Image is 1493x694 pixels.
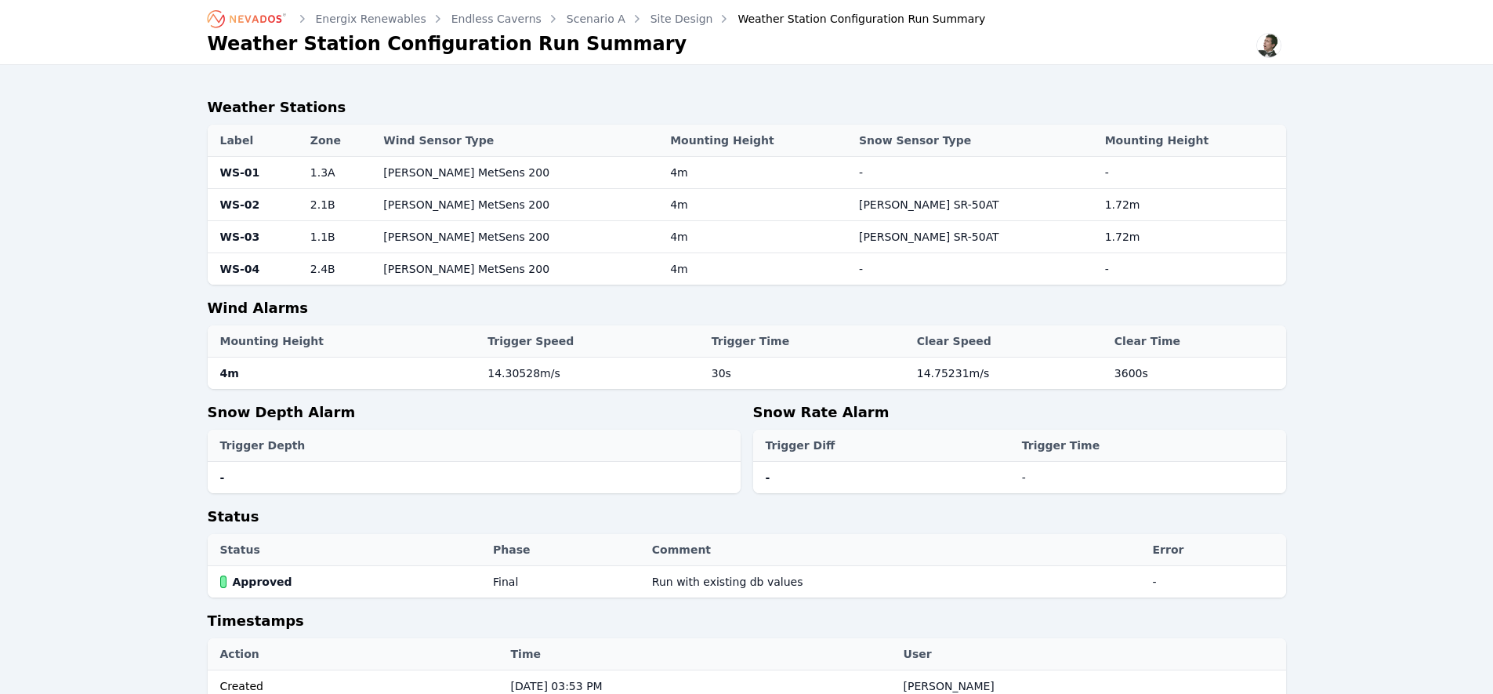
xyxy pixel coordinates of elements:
th: Zone [303,125,376,157]
td: 1.72m [1097,189,1286,221]
th: Clear Speed [909,325,1107,358]
h1: Weather Station Configuration Run Summary [208,31,687,56]
th: Status [208,534,486,566]
td: 4m [208,358,480,390]
td: - [851,253,1097,285]
td: 14.30528m/s [480,358,703,390]
th: Mounting Height [208,325,480,358]
td: 1.72m [1097,221,1286,253]
span: Approved [233,574,292,590]
th: Wind Sensor Type [375,125,662,157]
h2: Weather Stations [208,96,1286,125]
td: [PERSON_NAME] SR-50AT [851,221,1097,253]
td: [PERSON_NAME] MetSens 200 [375,221,662,253]
th: Action [208,638,503,670]
td: [PERSON_NAME] MetSens 200 [375,189,662,221]
td: 3600s [1107,358,1286,390]
th: Phase [485,534,644,566]
h2: Status [208,506,1286,534]
th: Snow Sensor Type [851,125,1097,157]
nav: Breadcrumb [208,6,986,31]
td: 4m [662,157,851,189]
h2: Wind Alarms [208,297,1286,325]
td: 2.4B [303,253,376,285]
td: - [1097,157,1286,189]
th: Time [503,638,896,670]
td: 1.1B [303,221,376,253]
td: 4m [662,189,851,221]
td: 4m [662,253,851,285]
td: WS-02 [208,189,303,221]
a: Endless Caverns [451,11,542,27]
td: 14.75231m/s [909,358,1107,390]
th: Error [1145,534,1286,566]
th: Label [208,125,303,157]
th: Trigger Time [704,325,909,358]
a: Site Design [650,11,713,27]
th: User [896,638,1286,670]
th: Mounting Height [1097,125,1286,157]
h2: Snow Depth Alarm [208,402,741,430]
td: - [208,462,741,494]
td: [PERSON_NAME] MetSens 200 [375,157,662,189]
th: Mounting Height [662,125,851,157]
div: Created [220,678,495,694]
td: 1.3A [303,157,376,189]
td: - [1014,462,1286,494]
td: [PERSON_NAME] SR-50AT [851,189,1097,221]
td: WS-01 [208,157,303,189]
h2: Snow Rate Alarm [753,402,1286,430]
div: Weather Station Configuration Run Summary [716,11,985,27]
div: Final [493,574,518,590]
th: Trigger Time [1014,430,1286,462]
td: [PERSON_NAME] MetSens 200 [375,253,662,285]
td: 4m [662,221,851,253]
td: WS-03 [208,221,303,253]
h2: Timestamps [208,610,1286,638]
td: Run with existing db values [644,566,1145,598]
td: - [1097,253,1286,285]
td: 30s [704,358,909,390]
th: Trigger Depth [208,430,741,462]
a: Scenario A [567,11,625,27]
img: Alex Kushner [1256,33,1281,58]
th: Clear Time [1107,325,1286,358]
th: Trigger Speed [480,325,703,358]
td: - [1145,566,1286,598]
td: WS-04 [208,253,303,285]
td: - [851,157,1097,189]
a: Energix Renewables [316,11,426,27]
td: - [753,462,1014,494]
th: Trigger Diff [753,430,1014,462]
th: Comment [644,534,1145,566]
td: 2.1B [303,189,376,221]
